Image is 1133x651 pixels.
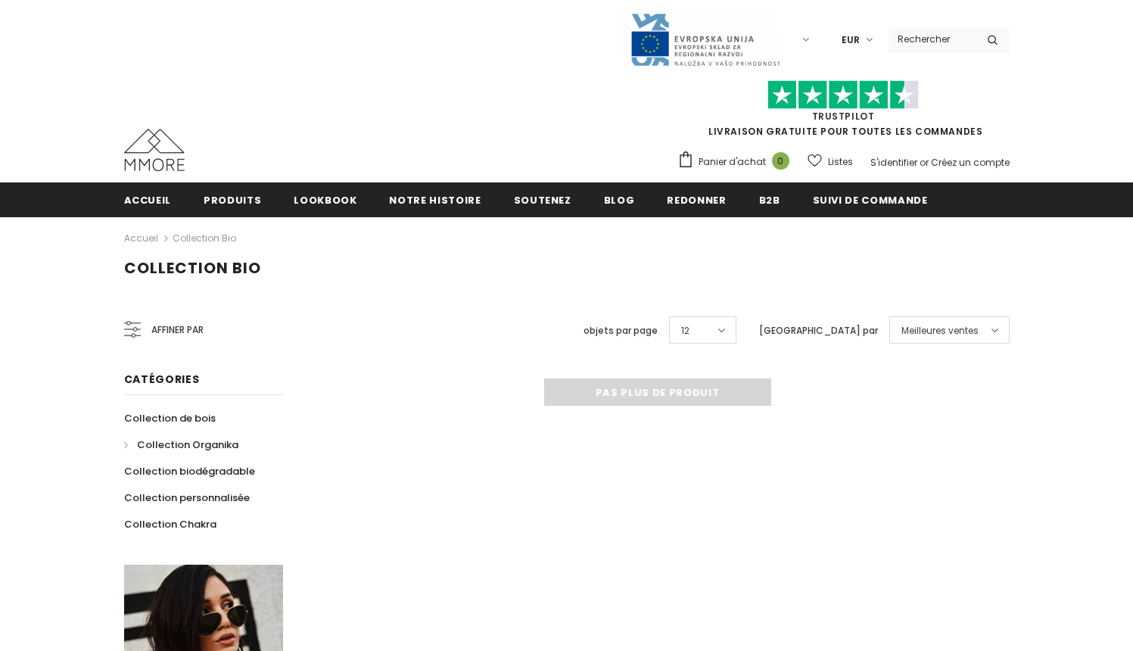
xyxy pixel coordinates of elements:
[842,33,860,48] span: EUR
[124,431,238,458] a: Collection Organika
[294,193,356,207] span: Lookbook
[931,156,1010,169] a: Créez un compte
[204,193,261,207] span: Produits
[759,182,780,216] a: B2B
[828,154,853,170] span: Listes
[124,129,185,171] img: Cas MMORE
[759,193,780,207] span: B2B
[514,193,571,207] span: soutenez
[124,511,216,537] a: Collection Chakra
[667,193,726,207] span: Redonner
[630,33,781,45] a: Javni Razpis
[204,182,261,216] a: Produits
[681,323,689,338] span: 12
[137,438,238,452] span: Collection Organika
[124,491,250,505] span: Collection personnalisée
[124,229,158,248] a: Accueil
[514,182,571,216] a: soutenez
[604,193,635,207] span: Blog
[389,182,481,216] a: Notre histoire
[124,484,250,511] a: Collection personnalisée
[294,182,356,216] a: Lookbook
[124,257,261,279] span: Collection Bio
[699,154,766,170] span: Panier d'achat
[124,193,172,207] span: Accueil
[124,458,255,484] a: Collection biodégradable
[677,151,797,173] a: Panier d'achat 0
[604,182,635,216] a: Blog
[124,464,255,478] span: Collection biodégradable
[870,156,917,169] a: S'identifier
[124,411,216,425] span: Collection de bois
[584,323,658,338] label: objets par page
[173,232,236,245] a: Collection Bio
[889,28,976,50] input: Search Site
[124,372,200,387] span: Catégories
[389,193,481,207] span: Notre histoire
[772,152,789,170] span: 0
[124,182,172,216] a: Accueil
[667,182,726,216] a: Redonner
[808,148,853,175] a: Listes
[630,12,781,67] img: Javni Razpis
[920,156,929,169] span: or
[901,323,979,338] span: Meilleures ventes
[813,182,928,216] a: Suivi de commande
[813,193,928,207] span: Suivi de commande
[124,517,216,531] span: Collection Chakra
[124,405,216,431] a: Collection de bois
[767,80,919,110] img: Faites confiance aux étoiles pilotes
[759,323,878,338] label: [GEOGRAPHIC_DATA] par
[812,110,875,123] a: TrustPilot
[677,87,1010,138] span: LIVRAISON GRATUITE POUR TOUTES LES COMMANDES
[151,322,204,338] span: Affiner par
